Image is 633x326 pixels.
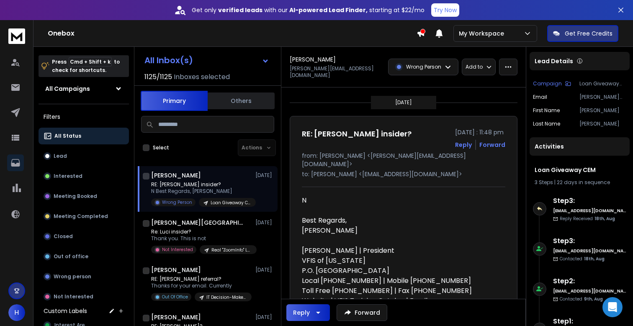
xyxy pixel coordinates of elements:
[406,64,441,70] p: Wrong Person
[39,208,129,225] button: Meeting Completed
[302,170,505,178] p: to: [PERSON_NAME] <[EMAIL_ADDRESS][DOMAIN_NAME]>
[459,29,507,38] p: My Workspace
[553,236,626,246] h6: Step 3 :
[218,6,262,14] strong: verified leads
[553,248,626,254] h6: [EMAIL_ADDRESS][DOMAIN_NAME]
[151,276,252,282] p: RE: [PERSON_NAME] referral?
[69,57,112,67] span: Cmd + Shift + k
[162,246,193,253] p: Not Interested
[162,199,192,205] p: Wrong Person
[455,141,472,149] button: Reply
[39,80,129,97] button: All Campaigns
[535,166,625,174] h1: Loan Giveaway CEM
[579,121,626,127] p: [PERSON_NAME]
[533,80,571,87] button: Campaign
[553,196,626,206] h6: Step 3 :
[8,304,25,321] button: H
[255,219,274,226] p: [DATE]
[560,296,603,302] p: Contacted
[151,282,252,289] p: Thanks for your email. Currently
[533,94,547,100] p: Email
[255,172,274,179] p: [DATE]
[162,294,188,300] p: Out Of Office
[54,293,93,300] p: Not Interested
[594,216,615,222] span: 18th, Aug
[337,304,387,321] button: Forward
[290,55,336,64] h1: [PERSON_NAME]
[52,58,120,74] p: Press to check for shortcuts.
[54,133,81,139] p: All Status
[547,25,618,42] button: Get Free Credits
[54,173,82,180] p: Interested
[39,228,129,245] button: Closed
[39,111,129,123] h3: Filters
[151,181,252,188] p: RE: [PERSON_NAME] insider?
[466,64,483,70] p: Add to
[434,6,457,14] p: Try Now
[39,288,129,305] button: Not Interested
[174,72,230,82] h3: Inboxes selected
[151,313,201,321] h1: [PERSON_NAME]
[584,256,605,262] span: 18th, Aug
[290,65,383,79] p: [PERSON_NAME][EMAIL_ADDRESS][DOMAIN_NAME]
[151,228,252,235] p: Re: Luci insider?
[560,256,605,262] p: Contacted
[455,128,505,136] p: [DATE] : 11:48 pm
[533,107,560,114] p: First Name
[211,247,252,253] p: Real "ZoomInfo" Lead List
[44,307,87,315] h3: Custom Labels
[565,29,612,38] p: Get Free Credits
[293,308,310,317] div: Reply
[286,304,330,321] button: Reply
[144,72,172,82] span: 1125 / 1125
[39,128,129,144] button: All Status
[302,128,412,140] h1: RE: [PERSON_NAME] insider?
[602,297,623,317] div: Open Intercom Messenger
[151,235,252,242] p: Thank you. This is not
[302,151,505,168] p: from: [PERSON_NAME] <[PERSON_NAME][EMAIL_ADDRESS][DOMAIN_NAME]>
[151,218,243,227] h1: [PERSON_NAME][GEOGRAPHIC_DATA]
[153,144,169,151] label: Select
[533,121,560,127] p: Last Name
[138,52,276,69] button: All Inbox(s)
[151,266,201,274] h1: [PERSON_NAME]
[533,80,562,87] p: Campaign
[54,233,73,240] p: Closed
[39,148,129,164] button: Lead
[144,56,193,64] h1: All Inbox(s)
[206,294,247,300] p: IT Decision-Makers | Optivate Solutions
[45,85,90,93] h1: All Campaigns
[530,137,630,156] div: Activities
[54,273,91,280] p: Wrong person
[54,153,67,159] p: Lead
[535,179,553,186] span: 3 Steps
[54,253,88,260] p: Out of office
[151,171,201,180] h1: [PERSON_NAME]
[39,188,129,205] button: Meeting Booked
[560,216,615,222] p: Reply Received
[192,6,425,14] p: Get only with our starting at $22/mo
[255,267,274,273] p: [DATE]
[431,3,459,17] button: Try Now
[557,179,610,186] span: 22 days in sequence
[39,168,129,185] button: Interested
[553,208,626,214] h6: [EMAIL_ADDRESS][DOMAIN_NAME]
[579,107,626,114] p: [PERSON_NAME]
[208,92,275,110] button: Others
[579,94,626,100] p: [PERSON_NAME][EMAIL_ADDRESS][DOMAIN_NAME]
[39,248,129,265] button: Out of office
[395,99,412,106] p: [DATE]
[48,28,417,39] h1: Onebox
[535,179,625,186] div: |
[255,314,274,321] p: [DATE]
[553,276,626,286] h6: Step 2 :
[151,188,252,195] p: N Best Regards, [PERSON_NAME]
[553,288,626,294] h6: [EMAIL_ADDRESS][DOMAIN_NAME]
[54,193,97,200] p: Meeting Booked
[39,268,129,285] button: Wrong person
[54,213,108,220] p: Meeting Completed
[289,6,368,14] strong: AI-powered Lead Finder,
